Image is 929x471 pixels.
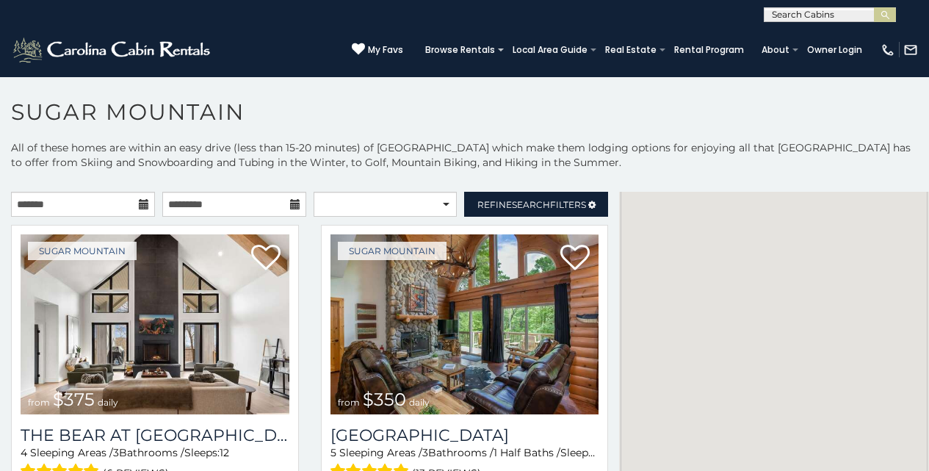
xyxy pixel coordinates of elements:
[352,43,403,57] a: My Favs
[28,242,137,260] a: Sugar Mountain
[11,35,214,65] img: White-1-2.png
[330,234,599,414] img: Grouse Moor Lodge
[512,199,550,210] span: Search
[418,40,502,60] a: Browse Rentals
[881,43,895,57] img: phone-regular-white.png
[220,446,229,459] span: 12
[477,199,586,210] span: Refine Filters
[505,40,595,60] a: Local Area Guide
[21,234,289,414] a: The Bear At Sugar Mountain from $375 daily
[98,397,118,408] span: daily
[28,397,50,408] span: from
[494,446,560,459] span: 1 Half Baths /
[800,40,870,60] a: Owner Login
[754,40,797,60] a: About
[363,389,406,410] span: $350
[53,389,95,410] span: $375
[113,446,119,459] span: 3
[330,446,336,459] span: 5
[464,192,608,217] a: RefineSearchFilters
[598,40,664,60] a: Real Estate
[21,425,289,445] a: The Bear At [GEOGRAPHIC_DATA]
[560,243,590,274] a: Add to favorites
[422,446,428,459] span: 3
[330,425,599,445] h3: Grouse Moor Lodge
[251,243,281,274] a: Add to favorites
[330,425,599,445] a: [GEOGRAPHIC_DATA]
[330,234,599,414] a: Grouse Moor Lodge from $350 daily
[21,425,289,445] h3: The Bear At Sugar Mountain
[667,40,751,60] a: Rental Program
[21,446,27,459] span: 4
[903,43,918,57] img: mail-regular-white.png
[409,397,430,408] span: daily
[368,43,403,57] span: My Favs
[338,397,360,408] span: from
[338,242,447,260] a: Sugar Mountain
[596,446,605,459] span: 12
[21,234,289,414] img: The Bear At Sugar Mountain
